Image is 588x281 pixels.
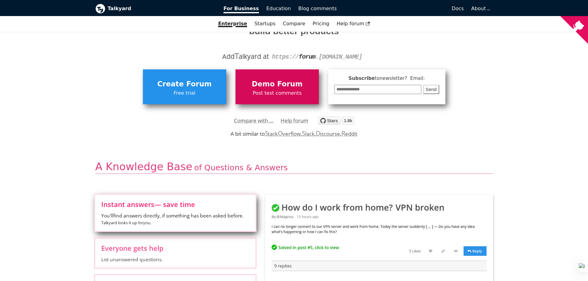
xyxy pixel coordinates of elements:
[101,245,249,251] span: Everyone gets help
[234,116,274,125] a: Compare with ...
[143,69,226,104] a: Create ForumFree trial
[298,6,337,11] span: Blog comments
[220,3,263,14] a: For Business
[100,51,488,62] div: Add alkyard at
[265,130,301,137] a: StackOverflow
[302,129,305,138] span: S
[318,118,354,126] a: Star debiki/talkyard on GitHub
[334,75,439,82] span: Subscribe
[341,130,357,137] a: Reddit
[95,4,215,14] a: Talkyard logoTalkyard
[278,129,283,138] span: O
[239,78,316,90] span: Demo Forum
[283,21,305,27] a: Compare
[375,76,425,81] span: to newsletter ? Email:
[223,6,259,13] span: For Business
[266,6,291,11] span: Education
[299,53,315,60] strong: forum
[309,19,333,29] a: Pricing
[337,21,370,27] span: Help forum
[341,129,345,138] span: R
[340,3,468,14] a: Docs
[265,129,268,138] span: S
[101,201,249,208] span: Instant answers — save time
[235,50,239,61] span: T
[215,19,251,29] a: Enterprise
[452,6,464,11] span: Docs
[95,160,493,174] h2: A Knowledge Base
[294,3,340,14] a: Blog comments
[239,89,316,97] span: Post test comments
[471,6,489,11] a: About
[251,19,279,29] a: Startups
[272,53,362,60] code: https:// . [DOMAIN_NAME]
[95,4,105,14] img: Talkyard logo
[101,212,249,226] span: You'll find answers directly, if something has been asked before.
[263,3,295,14] a: Education
[101,256,249,263] span: List unanswered questions.
[318,117,354,125] img: talkyard.svg
[101,220,151,225] small: Talkyard looks it up for you .
[333,19,374,29] a: Help forum
[316,129,320,138] span: D
[194,163,288,172] span: of Questions & Answers
[281,116,308,125] a: Help forum
[146,78,223,90] span: Create Forum
[316,130,340,137] a: Discourse
[146,89,223,97] span: Free trial
[236,69,319,104] a: Demo ForumPost test comments
[108,5,215,13] b: Talkyard
[302,130,314,137] a: Slack
[423,85,439,94] button: Send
